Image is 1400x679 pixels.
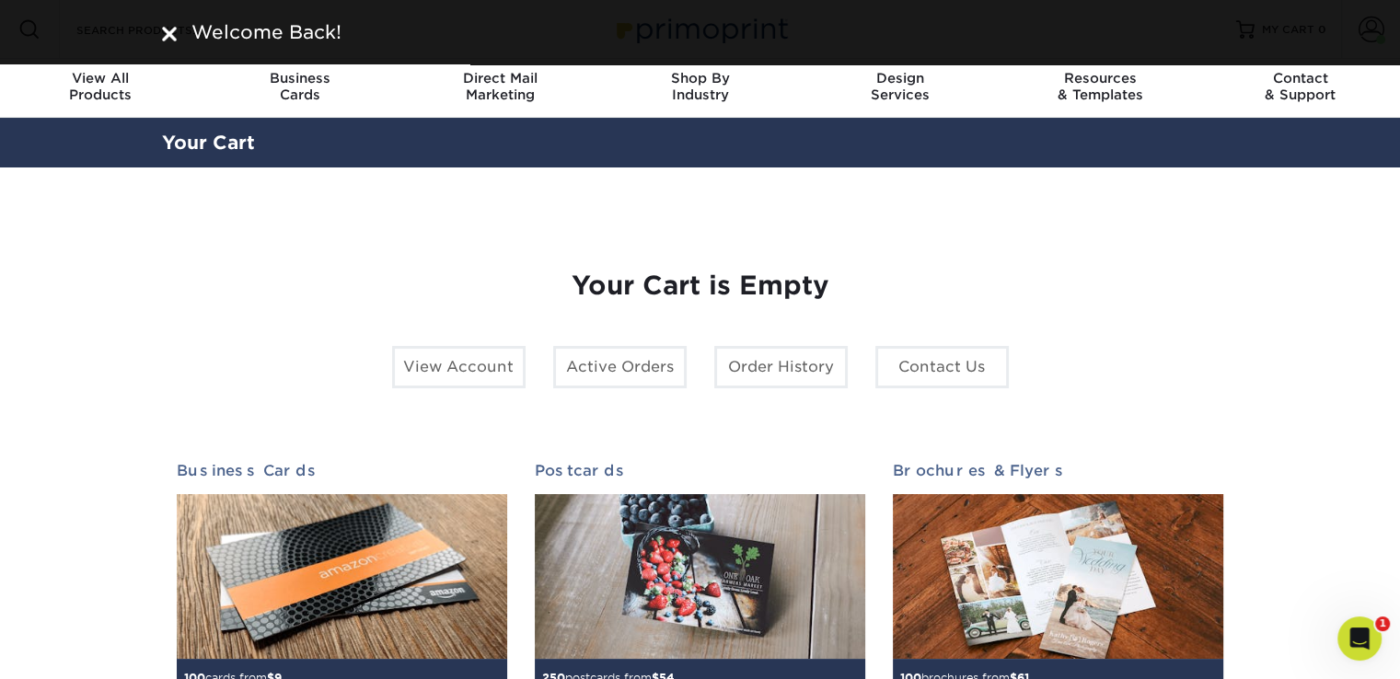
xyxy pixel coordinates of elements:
a: Your Cart [162,132,255,154]
a: Contact Us [875,346,1009,388]
h2: Business Cards [177,462,507,479]
a: DesignServices [800,59,1000,118]
img: Business Cards [177,494,507,660]
a: Shop ByIndustry [600,59,800,118]
span: Shop By [600,70,800,86]
div: & Templates [1000,70,1199,103]
span: Resources [1000,70,1199,86]
span: Business [200,70,399,86]
img: Brochures & Flyers [893,494,1223,660]
div: Services [800,70,1000,103]
a: Active Orders [553,346,687,388]
span: Contact [1200,70,1400,86]
div: Marketing [400,70,600,103]
a: BusinessCards [200,59,399,118]
span: Direct Mail [400,70,600,86]
iframe: Google Customer Reviews [5,623,156,673]
a: View Account [392,346,526,388]
a: Resources& Templates [1000,59,1199,118]
div: Cards [200,70,399,103]
img: close [162,27,177,41]
iframe: Intercom live chat [1337,616,1382,661]
span: Design [800,70,1000,86]
img: Postcards [535,494,865,660]
h1: Your Cart is Empty [177,270,1224,302]
h2: Postcards [535,462,865,479]
a: Order History [714,346,848,388]
div: & Support [1200,70,1400,103]
span: Welcome Back! [191,21,341,43]
span: 1 [1375,616,1390,631]
a: Direct MailMarketing [400,59,600,118]
a: Contact& Support [1200,59,1400,118]
h2: Brochures & Flyers [893,462,1223,479]
div: Industry [600,70,800,103]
